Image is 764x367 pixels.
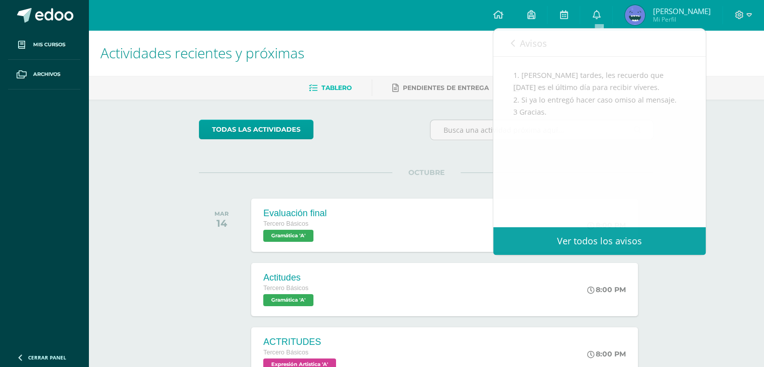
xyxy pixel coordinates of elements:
[587,349,626,358] div: 8:00 PM
[263,337,339,347] div: ACTRITUDES
[392,168,461,177] span: OCTUBRE
[33,70,60,78] span: Archivos
[430,120,653,140] input: Busca una actividad próxima aquí...
[263,272,316,283] div: Actitudes
[8,60,80,89] a: Archivos
[263,294,313,306] span: Gramática 'A'
[392,80,489,96] a: Pendientes de entrega
[625,5,645,25] img: f29068a96d38c0014f51558e264e4ec7.png
[100,43,304,62] span: Actividades recientes y próximas
[513,69,686,217] div: 1. [PERSON_NAME] tardes, les recuerdo que [DATE] es el último día para recibir víveres. 2. Si ya ...
[214,217,229,229] div: 14
[263,208,326,219] div: Evaluación final
[263,230,313,242] span: Gramática 'A'
[652,15,710,24] span: Mi Perfil
[214,210,229,217] div: MAR
[520,37,547,49] span: Avisos
[652,6,710,16] span: [PERSON_NAME]
[403,84,489,91] span: Pendientes de entrega
[8,30,80,60] a: Mis cursos
[33,41,65,49] span: Mis cursos
[199,120,313,139] a: todas las Actividades
[263,349,308,356] span: Tercero Básicos
[263,220,308,227] span: Tercero Básicos
[309,80,352,96] a: Tablero
[321,84,352,91] span: Tablero
[263,285,308,292] span: Tercero Básicos
[28,354,66,361] span: Cerrar panel
[587,285,626,294] div: 8:00 PM
[493,227,706,255] a: Ver todos los avisos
